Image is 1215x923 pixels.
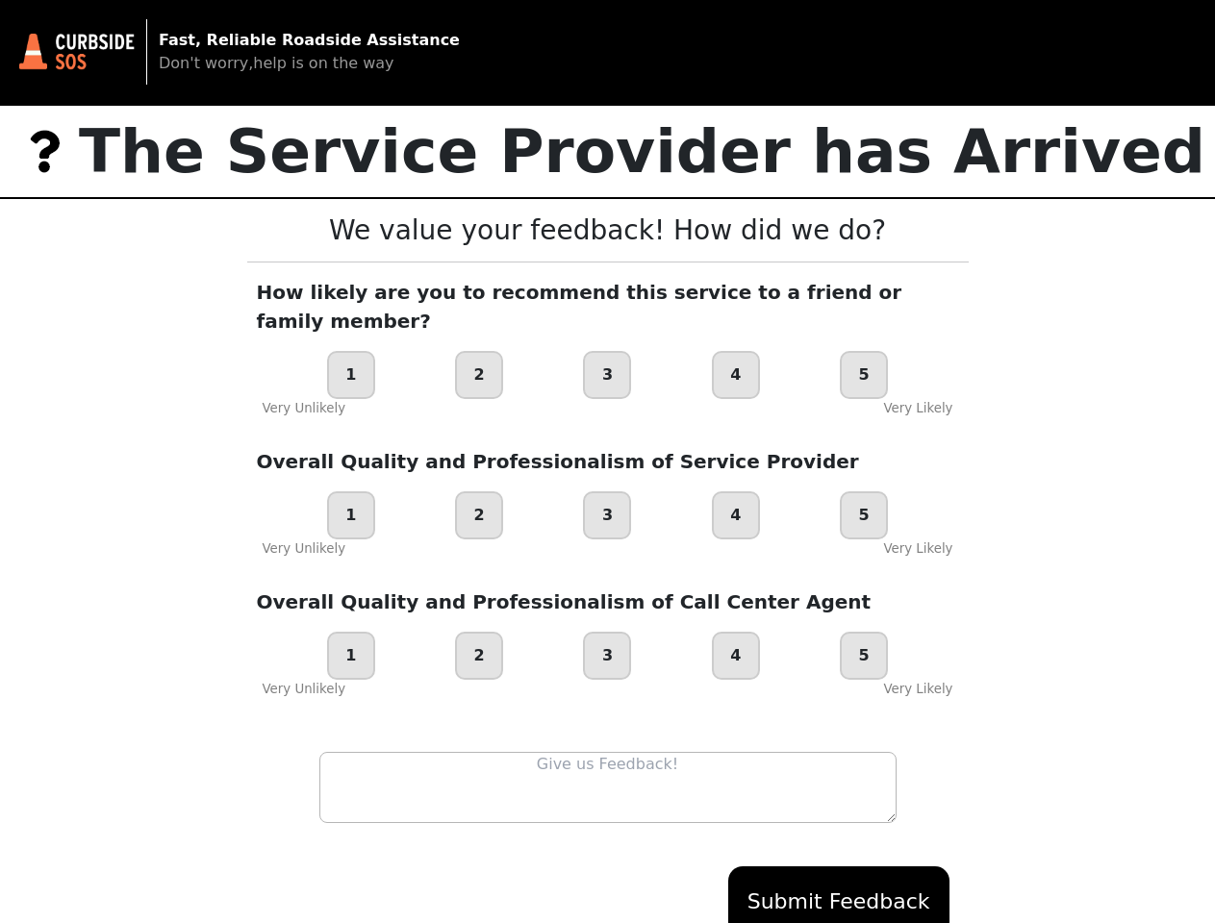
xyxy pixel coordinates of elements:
p: Overall Quality and Professionalism of Call Center Agent [257,587,959,616]
div: 3 [583,632,631,680]
div: 3 [583,491,631,539]
div: 3 [583,351,631,399]
img: trx now logo [19,34,135,70]
div: 1 [327,491,375,539]
div: 5 [840,491,888,539]
img: trx now logo [10,116,79,186]
div: 4 [712,351,760,399]
div: Very Unlikely [263,539,346,559]
div: 4 [712,632,760,680]
div: 5 [840,351,888,399]
p: How likely are you to recommend this service to a friend or family member? [257,278,959,336]
div: Very Likely [883,399,952,418]
div: Very Likely [883,680,952,699]
span: Don't worry,help is on the way [159,54,394,72]
div: Very Unlikely [263,680,346,699]
div: 2 [455,351,503,399]
div: Very Unlikely [263,399,346,418]
div: Very Likely [883,539,952,559]
div: 1 [327,632,375,680]
div: 2 [455,491,503,539]
p: Overall Quality and Professionalism of Service Provider [257,447,959,476]
div: 4 [712,491,760,539]
div: 1 [327,351,375,399]
div: 2 [455,632,503,680]
strong: Fast, Reliable Roadside Assistance [159,31,460,49]
p: The Service Provider has Arrived [79,106,1205,197]
div: 5 [840,632,888,680]
h3: We value your feedback! How did we do? [283,214,932,247]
